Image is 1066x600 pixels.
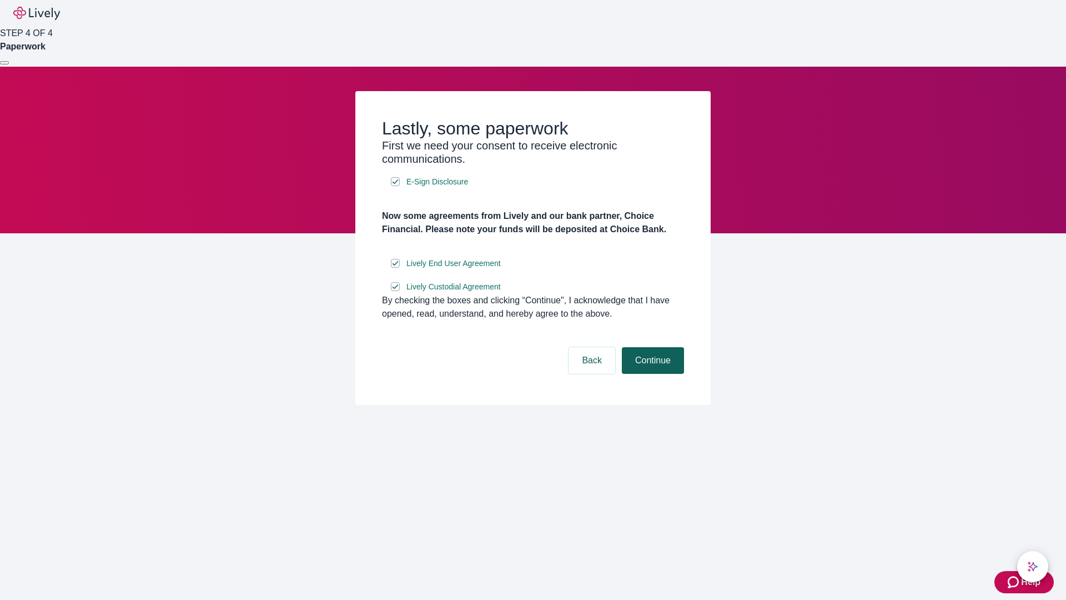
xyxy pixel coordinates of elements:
[404,257,503,271] a: e-sign disclosure document
[1021,576,1040,589] span: Help
[404,175,470,189] a: e-sign disclosure document
[382,118,684,139] h2: Lastly, some paperwork
[622,347,684,374] button: Continue
[406,176,468,188] span: E-Sign Disclosure
[382,139,684,166] h3: First we need your consent to receive electronic communications.
[382,209,684,236] h4: Now some agreements from Lively and our bank partner, Choice Financial. Please note your funds wi...
[1027,561,1038,572] svg: Lively AI Assistant
[1017,551,1048,582] button: chat
[406,281,501,293] span: Lively Custodial Agreement
[994,571,1054,593] button: Zendesk support iconHelp
[382,294,684,321] div: By checking the boxes and clicking “Continue", I acknowledge that I have opened, read, understand...
[1008,576,1021,589] svg: Zendesk support icon
[569,347,615,374] button: Back
[13,7,60,20] img: Lively
[406,258,501,269] span: Lively End User Agreement
[404,280,503,294] a: e-sign disclosure document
